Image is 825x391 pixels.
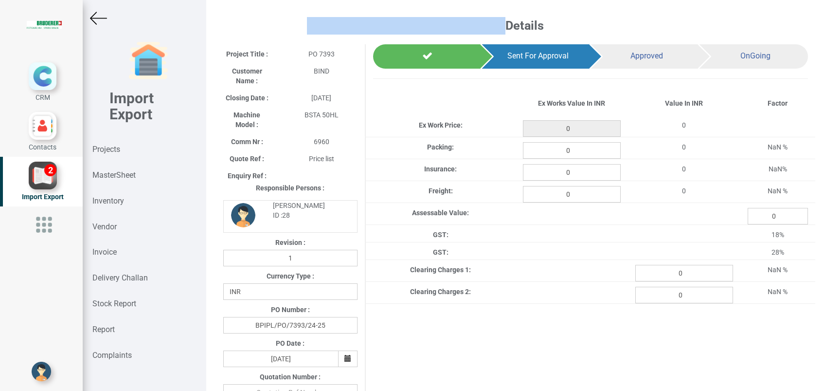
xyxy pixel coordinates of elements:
[92,273,148,282] strong: Delivery Challan
[92,299,136,308] strong: Stock Report
[226,49,268,59] label: Project Title :
[768,143,788,151] span: NaN %
[92,222,117,231] strong: Vendor
[92,196,124,205] strong: Inventory
[427,142,454,152] label: Packing:
[682,143,686,151] span: 0
[433,247,448,257] label: GST:
[682,187,686,195] span: 0
[223,66,270,86] label: Customer Name :
[223,250,358,266] input: Revision
[36,93,50,101] span: CRM
[314,67,329,75] span: BIND
[231,137,263,147] label: Comm Nr :
[226,93,269,103] label: Closing Date :
[230,154,264,164] label: Quote Ref :
[22,193,64,201] span: Import Export
[231,203,255,227] img: DP
[433,230,448,240] label: GST:
[768,187,788,195] span: NaN %
[267,271,314,281] label: Currency Type :
[424,164,457,174] label: Insurance:
[419,120,463,130] label: Ex Work Price:
[275,238,305,247] label: Revision :
[266,201,350,220] div: [PERSON_NAME] ID :
[768,288,788,296] span: NaN %
[129,41,168,80] img: garage-closed.png
[429,186,453,196] label: Freight:
[92,170,136,180] strong: MasterSheet
[314,138,329,146] span: 6960
[311,94,331,102] span: [DATE]
[92,351,132,360] strong: Complaints
[276,338,305,348] label: PO Date :
[282,211,290,219] strong: 28
[256,183,324,193] label: Responsible Persons :
[223,317,358,334] input: PO Number
[682,165,686,173] span: 0
[768,266,788,274] span: NaN %
[308,50,335,58] span: PO 7393
[771,231,784,239] span: 18%
[410,287,471,297] label: Clearing Charges 2:
[507,51,569,60] span: Sent For Approval
[309,155,334,163] span: Price list
[29,143,56,151] span: Contacts
[665,98,703,108] label: Value In INR
[44,164,56,176] div: 2
[505,19,544,33] b: Details
[768,98,788,108] label: Factor
[109,90,154,123] b: Import Export
[740,51,771,60] span: OnGoing
[771,248,784,256] span: 28%
[92,325,115,334] strong: Report
[305,111,339,119] span: BSTA 50HL
[538,98,605,108] label: Ex Works Value In INR
[92,145,120,154] strong: Projects
[92,247,117,257] strong: Invoice
[412,208,469,218] label: Assessable Value:
[682,121,686,129] span: 0
[260,372,321,382] label: Quotation Number :
[223,110,270,130] label: Machine Model :
[228,171,267,181] label: Enquiry Ref :
[271,305,310,315] label: PO Number :
[769,165,787,173] span: NaN%
[630,51,663,60] span: Approved
[410,265,471,275] label: Clearing Charges 1:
